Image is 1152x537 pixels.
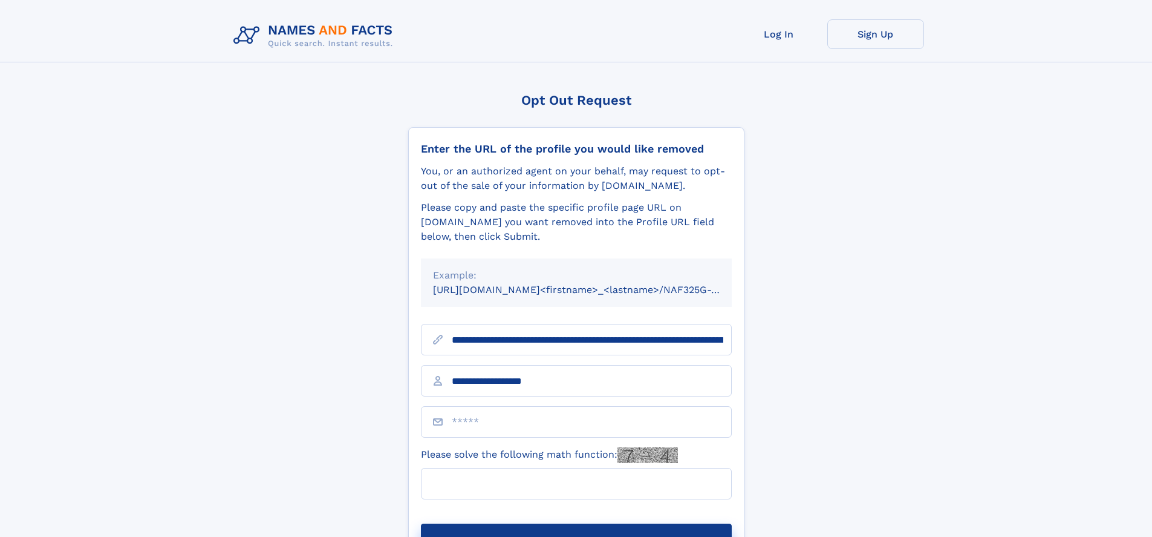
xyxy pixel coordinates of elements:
[421,200,732,244] div: Please copy and paste the specific profile page URL on [DOMAIN_NAME] you want removed into the Pr...
[433,268,720,283] div: Example:
[421,447,678,463] label: Please solve the following math function:
[421,142,732,156] div: Enter the URL of the profile you would like removed
[827,19,924,49] a: Sign Up
[433,284,755,295] small: [URL][DOMAIN_NAME]<firstname>_<lastname>/NAF325G-xxxxxxxx
[421,164,732,193] div: You, or an authorized agent on your behalf, may request to opt-out of the sale of your informatio...
[731,19,827,49] a: Log In
[408,93,744,108] div: Opt Out Request
[229,19,403,52] img: Logo Names and Facts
